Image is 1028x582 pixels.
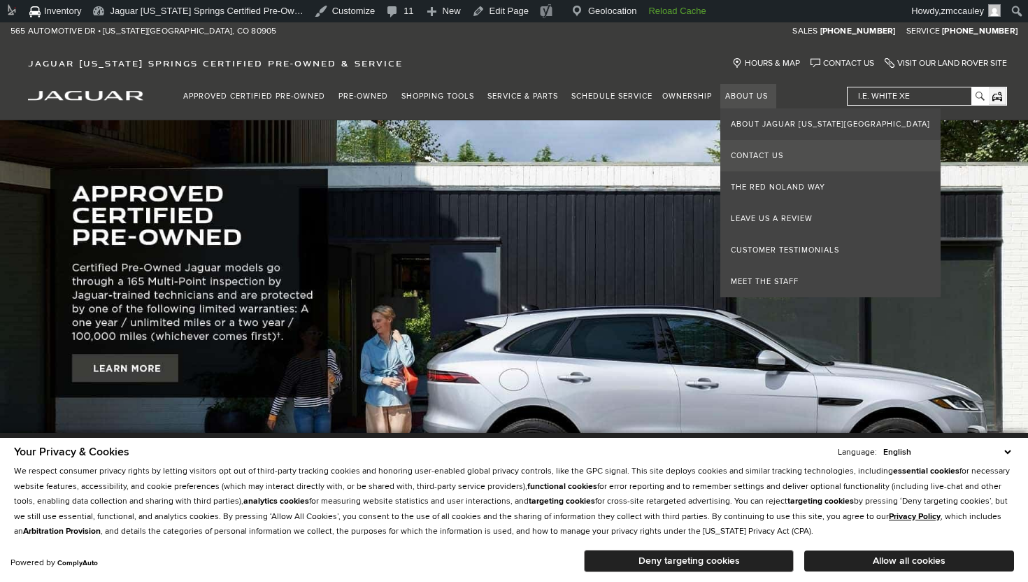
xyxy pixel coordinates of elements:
[10,559,98,567] div: Powered by
[178,84,776,108] nav: Main Navigation
[820,26,896,37] a: [PHONE_NUMBER]
[103,22,235,40] span: [US_STATE][GEOGRAPHIC_DATA],
[14,464,1014,539] p: We respect consumer privacy rights by letting visitors opt out of third-party tracking cookies an...
[237,22,249,40] span: CO
[178,84,334,108] a: Approved Certified Pre-Owned
[720,266,941,297] a: Meet the Staff
[648,6,706,16] strong: Reload Cache
[720,108,941,140] a: About Jaguar [US_STATE][GEOGRAPHIC_DATA]
[251,22,276,40] span: 80905
[732,58,800,69] a: Hours & Map
[28,58,403,69] span: Jaguar [US_STATE] Springs Certified Pre-Owned & Service
[804,551,1014,572] button: Allow all cookies
[811,58,874,69] a: Contact Us
[10,26,276,37] a: 565 Automotive Dr • [US_STATE][GEOGRAPHIC_DATA], CO 80905
[28,91,143,101] img: Jaguar
[787,496,854,506] strong: targeting cookies
[838,448,877,457] div: Language:
[885,58,1007,69] a: Visit Our Land Rover Site
[10,22,101,40] span: 565 Automotive Dr •
[334,84,397,108] a: Pre-Owned
[21,58,410,69] a: Jaguar [US_STATE] Springs Certified Pre-Owned & Service
[880,446,1014,459] select: Language Select
[28,89,143,101] a: jaguar
[889,511,941,522] a: Privacy Policy
[483,84,566,108] a: Service & Parts
[893,466,959,476] strong: essential cookies
[720,234,941,266] a: Customer Testimonials
[14,445,129,459] span: Your Privacy & Cookies
[584,550,794,572] button: Deny targeting cookies
[397,84,483,108] a: Shopping Tools
[906,26,940,36] span: Service
[566,84,657,108] a: Schedule Service
[23,526,101,537] strong: Arbitration Provision
[720,140,941,171] a: Contact Us
[848,87,987,105] input: i.e. White XE
[529,496,595,506] strong: targeting cookies
[57,559,98,567] a: ComplyAuto
[792,26,818,36] span: Sales
[942,26,1018,37] a: [PHONE_NUMBER]
[941,6,984,16] span: zmccauley
[243,496,309,506] strong: analytics cookies
[720,203,941,234] a: Leave Us a Review
[720,84,776,108] a: About Us
[657,84,720,108] a: Ownership
[527,481,597,492] strong: functional cookies
[720,171,941,203] a: The Red Noland Way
